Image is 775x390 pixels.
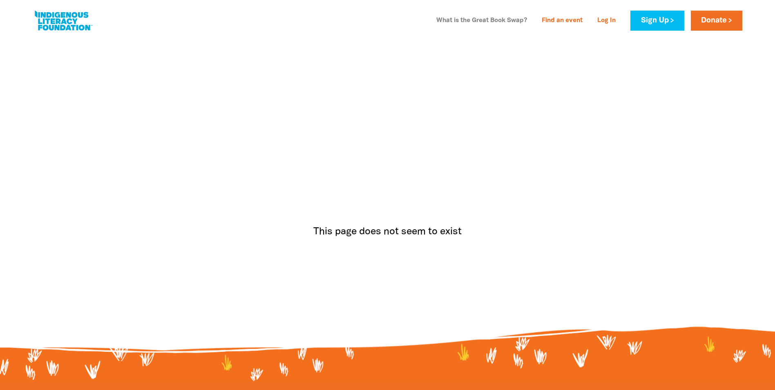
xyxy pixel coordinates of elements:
[630,11,684,31] a: Sign Up
[431,14,532,27] a: What is the Great Book Swap?
[691,11,742,31] a: Donate
[537,14,587,27] a: Find an event
[247,224,528,239] p: This page does not seem to exist
[592,14,621,27] a: Log In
